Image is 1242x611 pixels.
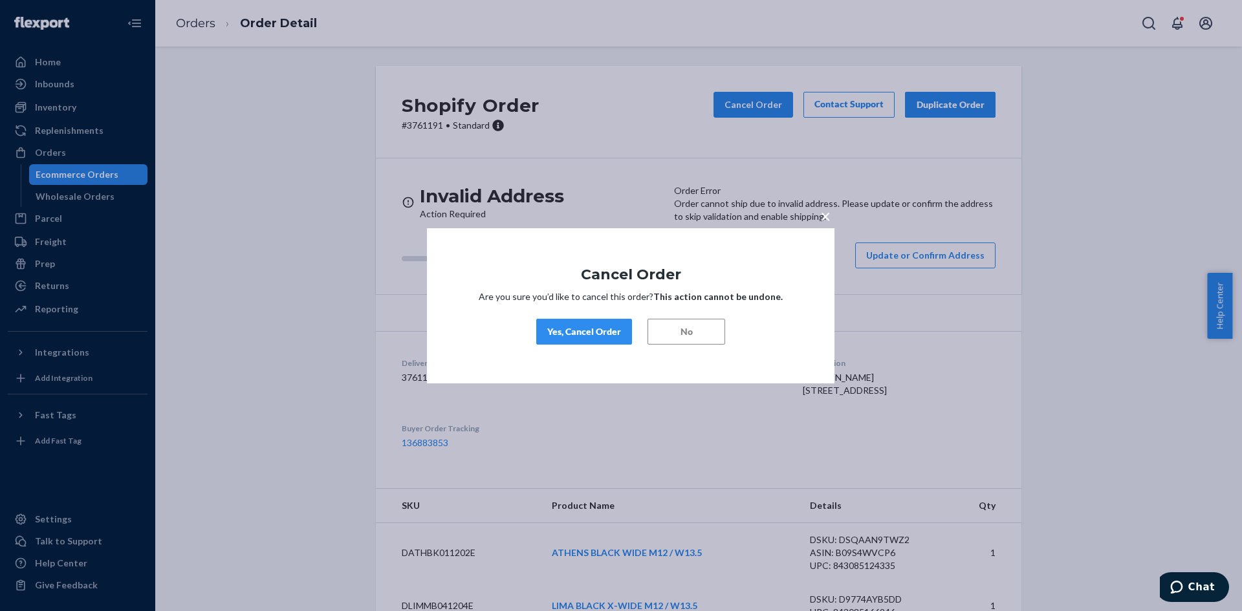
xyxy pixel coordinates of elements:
[466,290,796,303] p: Are you sure you’d like to cancel this order?
[547,325,621,338] div: Yes, Cancel Order
[820,204,831,226] span: ×
[466,266,796,282] h1: Cancel Order
[648,319,725,345] button: No
[1160,572,1229,605] iframe: Opens a widget where you can chat to one of our agents
[536,319,632,345] button: Yes, Cancel Order
[653,291,783,302] strong: This action cannot be undone.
